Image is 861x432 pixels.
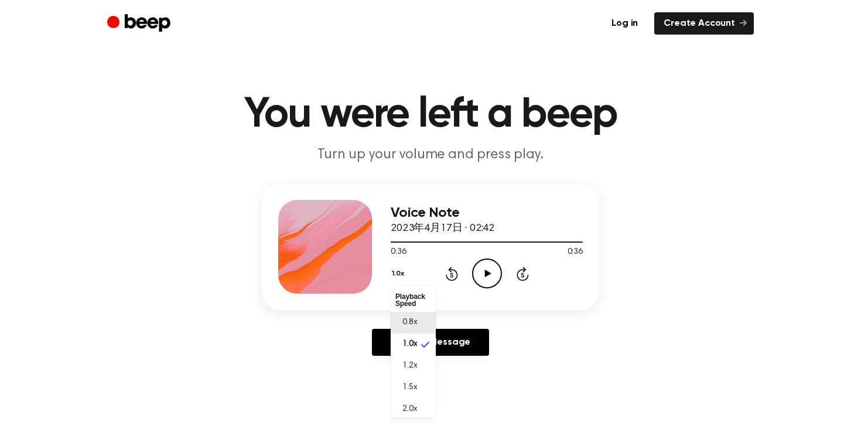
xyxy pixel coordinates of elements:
[391,223,494,234] span: 2023年4月17日 · 02:42
[391,264,409,284] button: 1.0x
[568,246,583,258] span: 0:36
[391,246,406,258] span: 0:36
[654,12,754,35] a: Create Account
[206,145,655,165] p: Turn up your volume and press play.
[391,205,583,221] h3: Voice Note
[402,338,417,351] span: 1.0x
[372,329,489,356] a: Reply to Message
[602,12,647,35] a: Log in
[131,94,730,136] h1: You were left a beep
[402,403,417,416] span: 2.0x
[402,382,417,394] span: 1.5x
[107,12,173,35] a: Beep
[402,360,417,372] span: 1.2x
[391,288,436,312] li: Playback Speed
[391,286,436,417] ul: 1.0x
[402,317,417,329] span: 0.8x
